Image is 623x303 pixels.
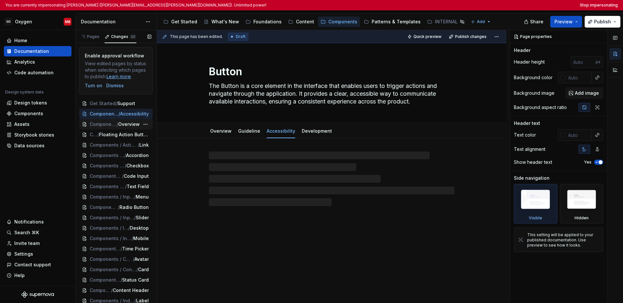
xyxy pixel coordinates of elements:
[4,46,71,56] a: Documentation
[299,124,335,138] div: Development
[594,18,611,25] span: Publish
[106,82,124,89] div: Dismiss
[4,260,71,270] button: Contact support
[455,34,487,39] span: Publish changes
[477,19,485,24] span: Add
[90,287,111,294] span: Components / Content Display
[14,132,54,138] div: Storybook stories
[122,173,124,179] span: /
[201,17,242,27] a: What's New
[4,227,71,238] button: Search ⌘K
[116,100,117,107] span: /
[79,171,153,181] a: Components / Input & Selection/Code Input
[99,131,149,138] span: Floating Action Button (FAB)
[138,142,139,148] span: /
[372,18,421,25] div: Patterns & Templates
[267,128,295,134] a: Accessibility
[79,109,153,119] a: Components / Actions / Button/Accessibility
[14,48,49,55] div: Documentation
[90,111,119,117] span: Components / Actions / Button
[1,15,74,29] button: GDOxygenMB
[514,47,530,54] div: Header
[425,17,467,27] a: INTERNAL
[435,18,458,25] div: INTERNAL
[125,163,126,169] span: /
[253,18,282,25] div: Foundations
[85,60,147,80] div: View edited pages by status when selecting which pages to publish. .
[328,18,357,25] div: Components
[15,18,32,25] div: Oxygen
[575,215,589,221] div: Hidden
[130,225,149,231] span: Desktop
[554,18,573,25] span: Preview
[4,270,71,281] button: Help
[514,90,554,96] div: Background image
[79,254,153,264] a: Components / Content Display/Avatar
[90,100,116,107] span: Get Started
[125,183,127,190] span: /
[90,183,125,190] span: Components / Input & Selection
[79,202,153,212] a: Components / Input & Selection/Radio Button
[136,266,138,273] span: /
[550,16,582,28] button: Preview
[90,277,121,283] span: Components / Content Display
[4,108,71,119] a: Components
[117,100,135,107] span: Support
[405,32,444,41] button: Quick preview
[126,163,149,169] span: Checkbox
[571,56,596,68] input: Auto
[122,246,149,252] span: Time Picker
[97,131,99,138] span: /
[124,152,126,159] span: /
[235,124,263,138] div: Guideline
[90,214,134,221] span: Components / Input & Selection
[14,110,43,117] div: Components
[79,129,153,140] a: Components / Actions/Floating Action Button (FAB)
[170,34,223,39] span: This page has been edited.
[14,37,27,44] div: Home
[113,287,149,294] span: Content Header
[79,119,153,129] a: Components / Actions / Button Group/Overview
[120,111,149,117] span: Accessibility
[580,3,618,8] button: Stop impersonating
[79,244,153,254] a: Components / Input & Selection/Time Picker
[514,184,557,224] div: Visible
[171,18,197,25] div: Get Started
[81,34,99,39] div: Pages
[4,67,71,78] a: Code automation
[120,204,149,211] span: Radio Button
[65,19,70,24] div: MB
[111,34,136,39] div: Changes
[514,104,567,111] div: Background aspect ratio
[121,277,122,283] span: /
[161,17,200,27] a: Get Started
[90,204,118,211] span: Components / Input & Selection
[161,15,467,28] div: Page tree
[575,90,599,96] span: Add image
[4,57,71,67] a: Analytics
[90,256,133,262] span: Components / Content Display
[530,18,543,25] span: Share
[566,72,592,83] input: Auto
[90,225,128,231] span: Components / Input & Selection / Switch
[122,277,149,283] span: Status Card
[514,159,552,165] div: Show header text
[585,16,620,28] button: Publish
[79,150,153,161] a: Components / Input & Selection/Accordion
[111,287,113,294] span: /
[521,16,548,28] button: Share
[529,215,542,221] div: Visible
[4,35,71,46] a: Home
[469,17,493,26] button: Add
[236,34,246,39] span: Draft
[4,249,71,259] a: Settings
[128,225,130,231] span: /
[21,291,54,298] a: Supernova Logo
[413,34,441,39] span: Quick preview
[14,240,40,247] div: Invite team
[5,3,266,8] p: You are currently impersonating [PERSON_NAME] ([PERSON_NAME][EMAIL_ADDRESS][PERSON_NAME][DOMAIN_N...
[79,285,153,296] a: Components / Content Display/Content Header
[81,18,142,25] div: Documentation
[79,264,153,275] a: Components / Content Display/Card
[118,204,120,211] span: /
